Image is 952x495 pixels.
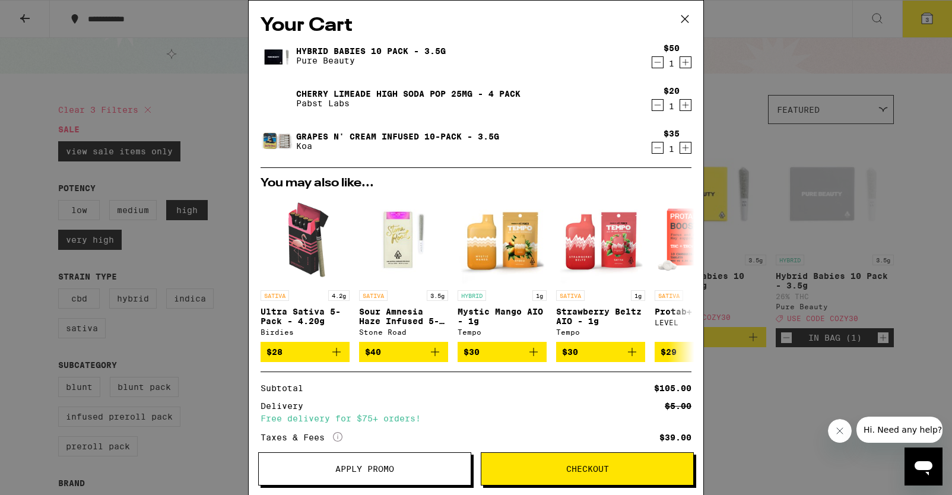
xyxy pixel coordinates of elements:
[556,195,645,284] img: Tempo - Strawberry Beltz AIO - 1g
[261,328,350,336] div: Birdies
[296,141,499,151] p: Koa
[296,89,521,99] a: Cherry Limeade High Soda Pop 25mg - 4 Pack
[556,328,645,336] div: Tempo
[556,195,645,342] a: Open page for Strawberry Beltz AIO - 1g from Tempo
[905,448,943,486] iframe: Button to launch messaging window
[652,99,664,111] button: Decrement
[261,195,350,284] img: Birdies - Ultra Sativa 5-Pack - 4.20g
[261,290,289,301] p: SATIVA
[458,342,547,362] button: Add to bag
[296,56,446,65] p: Pure Beauty
[266,347,283,357] span: $28
[665,402,691,410] div: $5.00
[655,290,683,301] p: SATIVA
[481,452,694,486] button: Checkout
[261,402,312,410] div: Delivery
[261,195,350,342] a: Open page for Ultra Sativa 5-Pack - 4.20g from Birdies
[359,290,388,301] p: SATIVA
[458,328,547,336] div: Tempo
[680,142,691,154] button: Increment
[659,433,691,442] div: $39.00
[464,347,480,357] span: $30
[655,342,744,362] button: Add to bag
[655,307,744,316] p: Protab+: Boost
[664,43,680,53] div: $50
[458,195,547,284] img: Tempo - Mystic Mango AIO - 1g
[261,414,691,423] div: Free delivery for $75+ orders!
[458,307,547,326] p: Mystic Mango AIO - 1g
[458,290,486,301] p: HYBRID
[664,129,680,138] div: $35
[258,452,471,486] button: Apply Promo
[652,142,664,154] button: Decrement
[562,347,578,357] span: $30
[664,59,680,68] div: 1
[532,290,547,301] p: 1g
[680,56,691,68] button: Increment
[427,290,448,301] p: 3.5g
[328,290,350,301] p: 4.2g
[654,384,691,392] div: $105.00
[261,39,294,72] img: Hybrid Babies 10 Pack - 3.5g
[359,195,448,342] a: Open page for Sour Amnesia Haze Infused 5-Pack - 3.5g from Stone Road
[359,342,448,362] button: Add to bag
[458,195,547,342] a: Open page for Mystic Mango AIO - 1g from Tempo
[631,290,645,301] p: 1g
[296,99,521,108] p: Pabst Labs
[828,419,852,443] iframe: Close message
[261,82,294,115] img: Cherry Limeade High Soda Pop 25mg - 4 Pack
[359,195,448,284] img: Stone Road - Sour Amnesia Haze Infused 5-Pack - 3.5g
[655,319,744,326] div: LEVEL
[296,132,499,141] a: Grapes N' Cream Infused 10-Pack - 3.5g
[335,465,394,473] span: Apply Promo
[261,432,342,443] div: Taxes & Fees
[261,125,294,158] img: Grapes N' Cream Infused 10-Pack - 3.5g
[261,384,312,392] div: Subtotal
[296,46,446,56] a: Hybrid Babies 10 Pack - 3.5g
[359,328,448,336] div: Stone Road
[261,307,350,326] p: Ultra Sativa 5-Pack - 4.20g
[655,195,744,342] a: Open page for Protab+: Boost from LEVEL
[652,56,664,68] button: Decrement
[655,195,744,284] img: LEVEL - Protab+: Boost
[661,347,677,357] span: $29
[261,177,691,189] h2: You may also like...
[680,99,691,111] button: Increment
[359,307,448,326] p: Sour Amnesia Haze Infused 5-Pack - 3.5g
[556,307,645,326] p: Strawberry Beltz AIO - 1g
[556,290,585,301] p: SATIVA
[664,144,680,154] div: 1
[664,101,680,111] div: 1
[566,465,609,473] span: Checkout
[261,12,691,39] h2: Your Cart
[556,342,645,362] button: Add to bag
[261,342,350,362] button: Add to bag
[664,86,680,96] div: $20
[856,417,943,443] iframe: Message from company
[365,347,381,357] span: $40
